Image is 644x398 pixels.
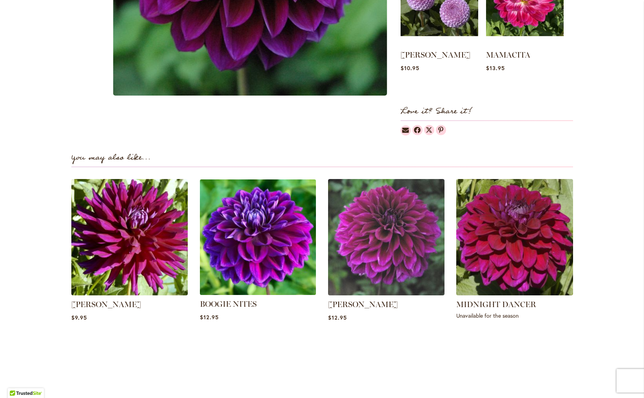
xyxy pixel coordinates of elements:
[328,289,445,297] a: Einstein
[456,300,536,309] a: MIDNIGHT DANCER
[71,314,87,321] span: $9.95
[71,300,141,309] a: [PERSON_NAME]
[328,300,398,309] a: [PERSON_NAME]
[197,176,319,298] img: BOOGIE NITES
[401,105,472,118] strong: Love it? Share it!
[328,179,445,296] img: Einstein
[200,299,257,309] a: BOOGIE NITES
[456,312,573,319] p: Unavailable for the season
[401,64,419,72] span: $10.95
[6,370,28,392] iframe: Launch Accessibility Center
[412,125,423,135] a: Dahlias on Facebook
[436,125,446,135] a: Dahlias on Pinterest
[200,289,316,297] a: BOOGIE NITES
[71,289,188,297] a: NADINE JESSIE
[71,179,188,296] img: NADINE JESSIE
[328,314,347,321] span: $12.95
[456,179,573,296] img: Midnight Dancer
[424,125,434,135] a: Dahlias on Twitter
[486,50,530,60] a: MAMACITA
[200,313,219,321] span: $12.95
[486,64,505,72] span: $13.95
[401,50,470,60] a: [PERSON_NAME]
[456,289,573,297] a: Midnight Dancer
[71,151,151,164] strong: You may also like...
